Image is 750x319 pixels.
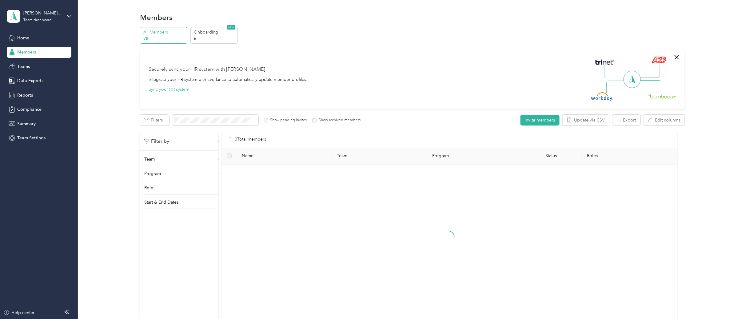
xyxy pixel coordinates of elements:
[18,121,36,127] span: Summary
[317,118,361,123] label: Show archived members
[644,115,685,126] button: Edit columns
[520,148,582,165] th: Status
[149,66,265,73] div: Securely sync your HR system with [PERSON_NAME]
[591,92,613,101] img: Workday
[640,80,661,94] img: Line Right Down
[149,86,189,93] button: Sync your HR system
[18,78,44,84] span: Data Exports
[227,25,235,30] span: NEW
[563,115,609,126] button: Update via CSV
[651,56,666,63] img: ADP
[3,309,35,316] button: Help center
[235,136,266,143] p: 0 Total members
[242,153,327,158] span: Name
[521,115,560,126] button: Invite members
[268,118,307,123] label: Show pending invites
[716,285,750,319] iframe: Everlance-gr Chat Button Frame
[144,138,169,145] p: Filter by
[23,18,52,22] div: Team dashboard
[18,63,30,70] span: Teams
[143,35,185,42] p: 78
[18,49,36,55] span: Members
[648,94,676,98] img: BambooHR
[639,65,660,78] img: Line Right Up
[18,135,46,141] span: Team Settings
[612,115,640,126] button: Export
[140,14,173,21] h1: Members
[604,65,626,78] img: Line Left Up
[194,35,236,42] p: 6
[194,29,236,35] p: Onboarding
[144,185,153,191] p: Role
[143,29,185,35] p: All Members
[18,106,42,113] span: Compliance
[144,170,161,177] p: Program
[144,199,178,205] p: Start & End Dates
[144,156,155,162] p: Team
[332,148,427,165] th: Team
[427,148,520,165] th: Program
[149,76,308,83] div: Integrate your HR system with Everlance to automatically update member profiles.
[237,148,332,165] th: Name
[582,148,677,165] th: Roles
[606,80,628,93] img: Line Left Down
[140,115,169,126] button: Filters
[594,58,616,66] img: Trinet
[18,35,30,41] span: Home
[18,92,33,98] span: Reports
[23,10,62,16] div: [PERSON_NAME] Reset QC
